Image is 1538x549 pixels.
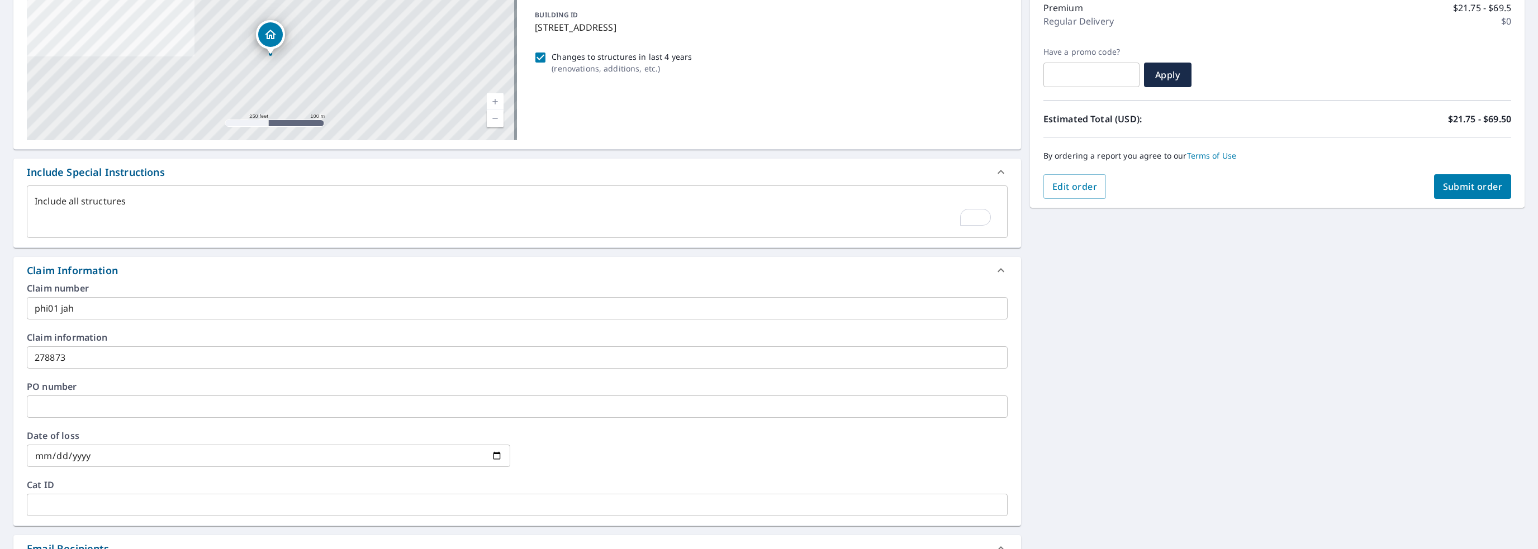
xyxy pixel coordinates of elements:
label: Cat ID [27,480,1008,489]
p: BUILDING ID [535,10,578,20]
p: $21.75 - $69.50 [1448,112,1511,126]
p: Regular Delivery [1043,15,1114,28]
label: PO number [27,382,1008,391]
textarea: To enrich screen reader interactions, please activate Accessibility in Grammarly extension settings [35,196,1000,228]
button: Apply [1144,63,1192,87]
p: Changes to structures in last 4 years [552,51,692,63]
label: Date of loss [27,431,510,440]
span: Edit order [1052,180,1098,193]
a: Terms of Use [1187,150,1237,161]
label: Claim number [27,284,1008,293]
button: Submit order [1434,174,1512,199]
p: $0 [1501,15,1511,28]
p: Estimated Total (USD): [1043,112,1278,126]
p: ( renovations, additions, etc. ) [552,63,692,74]
div: Claim Information [27,263,118,278]
p: $21.75 - $69.5 [1453,1,1511,15]
label: Claim information [27,333,1008,342]
label: Have a promo code? [1043,47,1140,57]
div: Include Special Instructions [13,159,1021,185]
a: Current Level 17, Zoom Out [487,110,504,127]
p: Premium [1043,1,1083,15]
button: Edit order [1043,174,1107,199]
a: Current Level 17, Zoom In [487,93,504,110]
p: [STREET_ADDRESS] [535,21,1003,34]
div: Claim Information [13,257,1021,284]
p: By ordering a report you agree to our [1043,151,1511,161]
span: Apply [1153,69,1183,81]
div: Dropped pin, building 1, Residential property, 3606 Springbrook St Dallas, TX 75205 [256,20,285,55]
div: Include Special Instructions [27,165,165,180]
span: Submit order [1443,180,1503,193]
